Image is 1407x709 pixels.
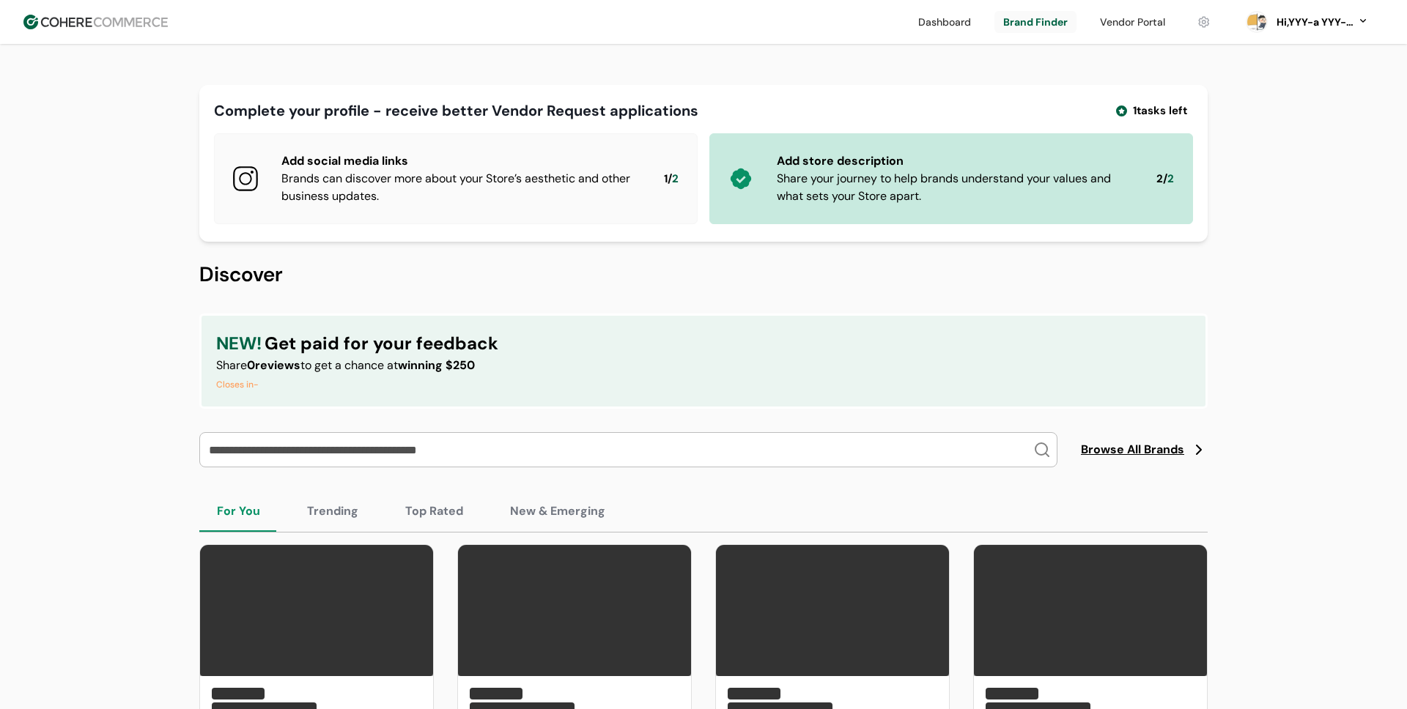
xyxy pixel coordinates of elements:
span: Get paid for your feedback [265,330,498,357]
button: For You [199,491,278,532]
span: 1 [664,171,668,188]
a: Browse All Brands [1081,441,1208,459]
svg: 0 percent [1246,11,1268,33]
span: / [1163,171,1167,188]
div: Share your journey to help brands understand your values and what sets your Store apart. [777,170,1133,205]
button: New & Emerging [492,491,623,532]
button: Trending [289,491,376,532]
span: 2 [672,171,679,188]
div: Add social media links [281,152,640,170]
div: Add store description [777,152,1133,170]
button: Top Rated [388,491,481,532]
span: / [668,171,672,188]
span: Discover [199,261,283,288]
img: Cohere Logo [23,15,168,29]
span: 0 reviews [247,357,300,373]
span: Browse All Brands [1081,441,1184,459]
span: winning $250 [398,357,475,373]
span: 1 tasks left [1133,103,1187,119]
span: 2 [1156,171,1163,188]
span: to get a chance at [300,357,398,373]
span: 2 [1167,171,1174,188]
div: Brands can discover more about your Store’s aesthetic and other business updates. [281,170,640,205]
span: NEW! [216,330,262,357]
button: Hi,YYY-a YYY-aa [1274,15,1369,30]
div: Closes in - [216,377,498,392]
div: Complete your profile - receive better Vendor Request applications [214,100,698,122]
div: Hi, YYY-a YYY-aa [1274,15,1354,30]
span: Share [216,357,247,373]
